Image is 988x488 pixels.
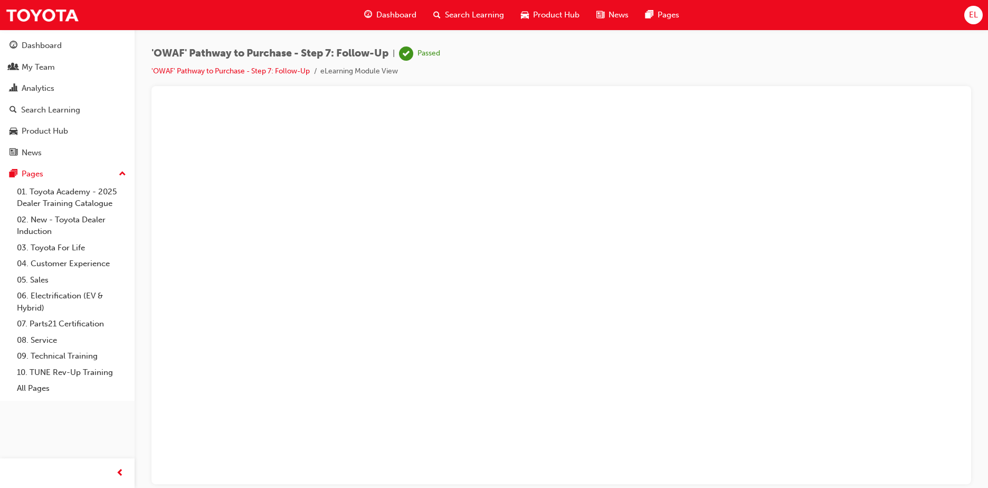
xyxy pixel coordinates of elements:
button: Pages [4,164,130,184]
span: people-icon [9,63,17,72]
a: 04. Customer Experience [13,256,130,272]
span: prev-icon [116,467,124,480]
a: pages-iconPages [637,4,688,26]
span: Pages [658,9,679,21]
span: learningRecordVerb_PASS-icon [399,46,413,61]
span: chart-icon [9,84,17,93]
a: 09. Technical Training [13,348,130,364]
span: EL [969,9,978,21]
a: My Team [4,58,130,77]
div: Passed [417,49,440,59]
span: search-icon [433,8,441,22]
a: Product Hub [4,121,130,141]
li: eLearning Module View [320,65,398,78]
a: 02. New - Toyota Dealer Induction [13,212,130,240]
a: 08. Service [13,332,130,349]
div: Product Hub [22,125,68,137]
span: pages-icon [9,170,17,179]
div: Dashboard [22,40,62,52]
a: guage-iconDashboard [356,4,425,26]
span: Product Hub [533,9,579,21]
button: DashboardMy TeamAnalyticsSearch LearningProduct HubNews [4,34,130,164]
span: news-icon [9,148,17,158]
span: News [609,9,629,21]
span: | [393,48,395,60]
div: News [22,147,42,159]
a: News [4,143,130,163]
span: 'OWAF' Pathway to Purchase - Step 7: Follow-Up [151,48,388,60]
span: pages-icon [645,8,653,22]
a: Search Learning [4,100,130,120]
span: car-icon [521,8,529,22]
img: Trak [5,3,79,27]
a: 03. Toyota For Life [13,240,130,256]
span: guage-icon [364,8,372,22]
span: Search Learning [445,9,504,21]
a: Analytics [4,79,130,98]
a: 06. Electrification (EV & Hybrid) [13,288,130,316]
a: news-iconNews [588,4,637,26]
span: guage-icon [9,41,17,51]
div: Analytics [22,82,54,95]
button: EL [964,6,983,24]
a: 05. Sales [13,272,130,288]
a: 'OWAF' Pathway to Purchase - Step 7: Follow-Up [151,67,310,76]
a: All Pages [13,380,130,397]
a: 07. Parts21 Certification [13,316,130,332]
span: Dashboard [376,9,416,21]
span: search-icon [9,106,17,115]
div: Pages [22,168,43,180]
span: car-icon [9,127,17,136]
a: Dashboard [4,36,130,55]
a: 10. TUNE Rev-Up Training [13,364,130,381]
a: search-iconSearch Learning [425,4,512,26]
span: news-icon [596,8,604,22]
span: up-icon [119,167,126,181]
div: My Team [22,61,55,73]
div: Search Learning [21,104,80,116]
a: car-iconProduct Hub [512,4,588,26]
a: 01. Toyota Academy - 2025 Dealer Training Catalogue [13,184,130,212]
